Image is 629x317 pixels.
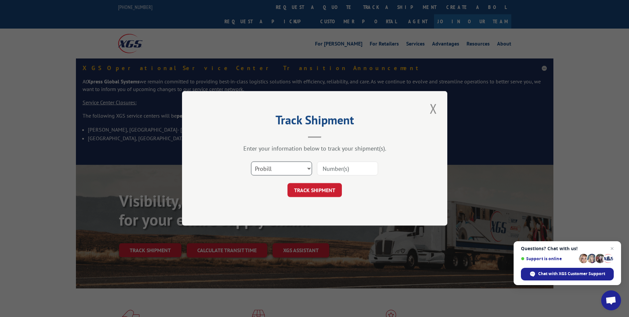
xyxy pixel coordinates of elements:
[287,183,342,197] button: TRACK SHIPMENT
[215,145,414,153] div: Enter your information below to track your shipment(s).
[601,290,621,310] a: Open chat
[428,99,439,118] button: Close modal
[521,246,614,251] span: Questions? Chat with us!
[521,256,577,261] span: Support is online
[538,271,605,277] span: Chat with XGS Customer Support
[317,162,378,176] input: Number(s)
[521,268,614,280] span: Chat with XGS Customer Support
[215,115,414,128] h2: Track Shipment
